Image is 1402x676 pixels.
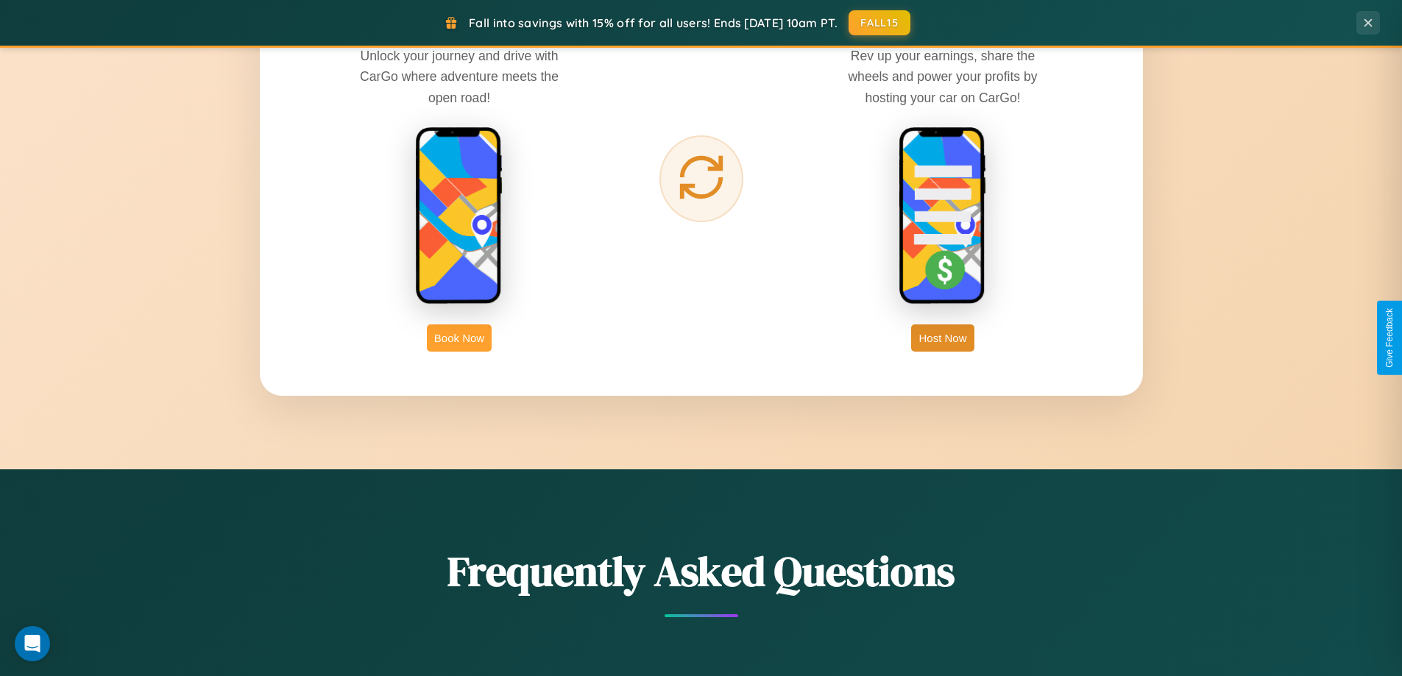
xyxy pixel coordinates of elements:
button: Host Now [911,324,974,352]
img: rent phone [415,127,503,306]
h2: Frequently Asked Questions [260,543,1143,599]
span: Fall into savings with 15% off for all users! Ends [DATE] 10am PT. [469,15,838,30]
div: Give Feedback [1384,308,1395,368]
button: Book Now [427,324,492,352]
div: Open Intercom Messenger [15,626,50,661]
p: Unlock your journey and drive with CarGo where adventure meets the open road! [349,46,570,107]
img: host phone [899,127,987,306]
button: FALL15 [849,10,910,35]
p: Rev up your earnings, share the wheels and power your profits by hosting your car on CarGo! [832,46,1053,107]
